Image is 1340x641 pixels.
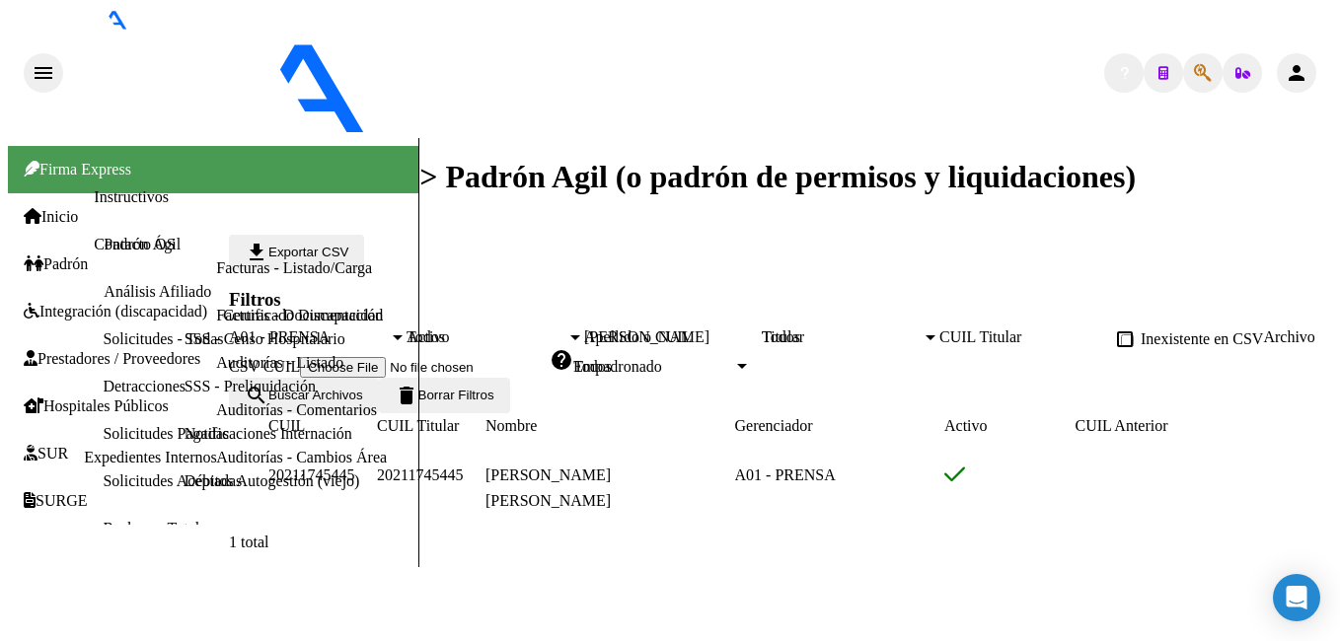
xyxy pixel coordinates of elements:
input: Inexistente en CSV [1121,334,1134,347]
datatable-header-cell: Gerenciador [735,413,945,439]
a: Integración (discapacidad) [24,303,207,320]
a: Facturas - Documentación [216,307,383,323]
img: Logo SAAS [63,30,531,134]
a: Facturas - Listado/Carga [216,259,372,276]
h3: Filtros [229,289,1332,311]
span: Todos [407,328,445,345]
span: A01 - PRENSA [735,466,836,483]
datatable-header-cell: CUIL Titular [377,413,485,439]
a: Instructivos [94,188,169,205]
div: 1 total [229,534,1332,551]
span: - OSTPBA [531,120,605,137]
a: Solicitudes - Todas [103,330,223,347]
span: Todos [762,328,800,345]
a: Solicitudes Aceptadas [103,472,242,489]
datatable-header-cell: CUIL Anterior [1076,413,1286,439]
a: Detracciones [103,378,186,394]
a: Solicitudes Pagadas [103,425,229,442]
span: Todos [573,358,612,375]
a: Rechazos Totales [103,520,212,536]
button: Borrar Filtros [379,378,510,413]
a: Padrón Ágil [104,236,181,252]
span: CUIL Anterior [1076,417,1168,434]
mat-icon: person [1285,61,1308,85]
mat-icon: menu [32,61,55,85]
a: Padrón [24,255,88,273]
a: SURGE [24,492,87,510]
div: Open Intercom Messenger [1273,574,1320,621]
span: [PERSON_NAME] [PERSON_NAME] [485,466,611,509]
a: SSS - Censo Hospitalario [185,330,345,347]
a: Prestadores / Proveedores [24,350,200,368]
mat-icon: help [550,348,573,372]
a: SUR [24,445,68,463]
span: Inexistente en CSV [1141,330,1263,348]
a: Hospitales Públicos [24,397,169,415]
a: Notificaciones Internación [185,425,352,442]
span: Gerenciador [735,417,813,434]
span: 20211745445 [377,466,463,483]
span: Firma Express [24,161,131,178]
input: Archivo CSV CUIL [300,357,550,378]
datatable-header-cell: Nombre [485,413,735,439]
datatable-header-cell: Activo [944,413,1076,439]
span: Borrar Filtros [395,388,494,402]
a: Análisis Afiliado [104,283,211,300]
span: Nombre [485,417,537,434]
span: PADRON -> Padrón Agil (o padrón de permisos y liquidaciones) [229,159,1136,194]
a: Inicio [24,208,78,226]
span: Activo [944,417,988,434]
a: Expedientes Internos [84,449,217,465]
